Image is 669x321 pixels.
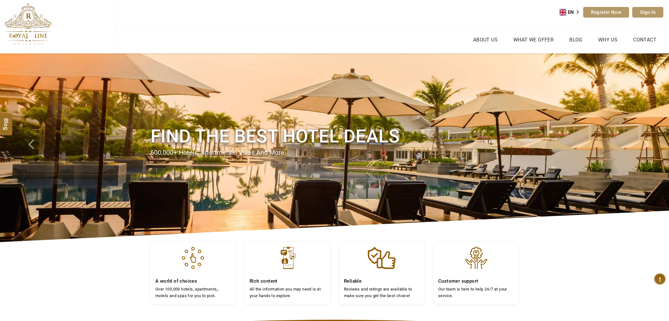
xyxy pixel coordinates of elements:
[151,125,518,148] h1: Find the best hotel deals
[632,35,658,44] a: Contact
[568,35,584,44] a: Blog
[151,148,518,157] div: 600,000+ hotels, apartments, villas and more.
[155,278,231,284] h4: A world of choices
[2,118,10,124] span: Blog
[344,286,419,299] p: Reviews and ratings are available to make sure you get the best choice!
[560,8,583,17] div: Language
[512,35,555,44] a: What we Offer
[597,35,619,44] a: Why Us
[250,286,325,299] p: All the information you may need is at your hands to explore.
[438,278,514,284] h4: Customer support
[250,278,325,284] h4: Rich content
[560,8,583,17] aside: Language selected: English
[438,286,514,299] p: Our team is here to help 24/7 at your service.
[344,278,419,284] h4: Reliable
[560,8,583,17] a: EN
[583,7,629,18] a: Register Now
[472,35,499,44] a: About Us
[632,7,663,18] a: Sign In
[5,3,52,45] img: The Royal Line Holidays
[155,286,231,299] p: Over 100,000 hotels, apartments,, motels and spas for you to pick.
